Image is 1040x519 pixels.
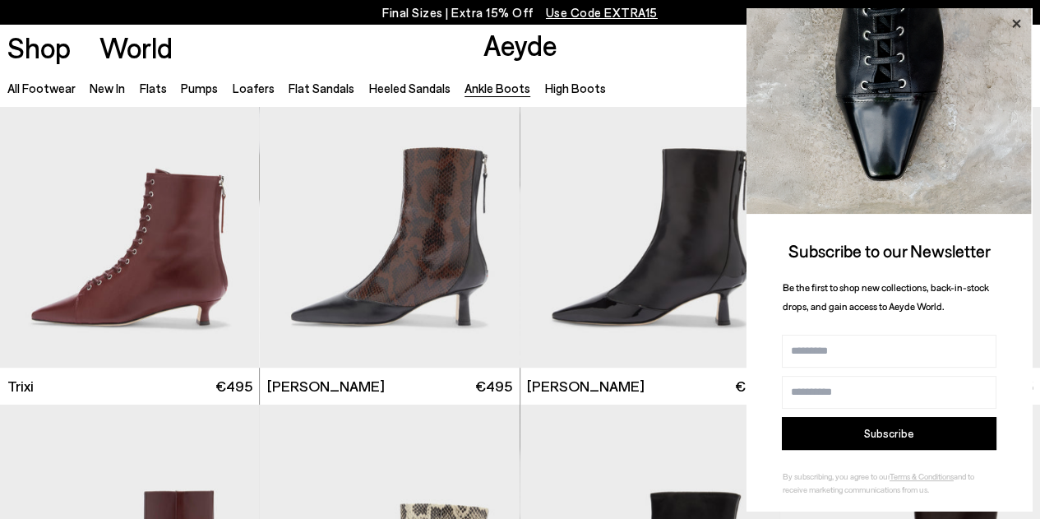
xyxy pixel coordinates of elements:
span: €495 [735,376,772,396]
a: New In [90,81,125,95]
img: ca3f721fb6ff708a270709c41d776025.jpg [746,8,1032,214]
a: [PERSON_NAME] €495 [520,368,779,405]
img: Sila Dual-Toned Boots [520,42,779,368]
span: [PERSON_NAME] [267,376,385,396]
a: World [99,33,173,62]
span: By subscribing, you agree to our [783,471,890,481]
span: €495 [215,376,252,396]
span: Subscribe to our Newsletter [788,240,991,261]
img: Sila Dual-Toned Boots [260,42,519,368]
p: Final Sizes | Extra 15% Off [382,2,658,23]
span: Navigate to /collections/ss25-final-sizes [546,5,658,20]
a: All Footwear [7,81,76,95]
a: Aeyde [483,27,557,62]
button: Subscribe [782,417,996,450]
a: Terms & Conditions [890,471,954,481]
span: Trixi [7,376,34,396]
span: Be the first to shop new collections, back-in-stock drops, and gain access to Aeyde World. [783,281,989,312]
a: [PERSON_NAME] €495 [260,368,519,405]
a: Loafers [233,81,275,95]
span: [PERSON_NAME] [527,376,645,396]
a: Pumps [181,81,218,95]
a: Flats [140,81,167,95]
a: High Boots [544,81,605,95]
a: Flat Sandals [289,81,354,95]
a: Heeled Sandals [368,81,450,95]
a: Ankle Boots [465,81,530,95]
span: €495 [475,376,512,396]
a: Shop [7,33,71,62]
